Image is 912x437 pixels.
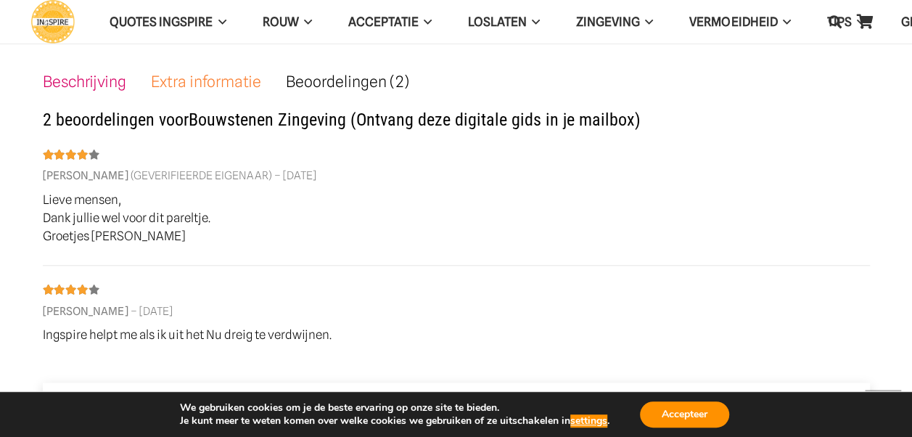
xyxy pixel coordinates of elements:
[570,414,607,428] button: settings
[777,4,790,40] span: VERMOEIDHEID Menu
[43,73,126,91] a: Beschrijving
[286,73,409,91] a: Beoordelingen (2)
[450,4,558,41] a: LoslatenLoslaten Menu
[262,15,298,29] span: ROUW
[274,168,281,182] span: –
[91,4,244,41] a: QUOTES INGSPIREQUOTES INGSPIRE Menu
[558,4,671,41] a: ZingevingZingeving Menu
[808,4,882,41] a: TIPSTIPS Menu
[689,15,777,29] span: VERMOEIDHEID
[527,4,540,40] span: Loslaten Menu
[213,4,226,40] span: QUOTES INGSPIRE Menu
[298,4,311,40] span: ROUW Menu
[43,284,90,296] span: Gewaardeerd uit 5
[131,304,137,318] span: –
[43,168,128,182] strong: [PERSON_NAME]
[330,4,450,41] a: AcceptatieAcceptatie Menu
[244,4,329,41] a: ROUWROUW Menu
[348,15,419,29] span: Acceptatie
[865,390,901,426] a: Terug naar top
[283,168,316,182] time: [DATE]
[43,110,870,131] h2: 2 beoordelingen voor
[180,414,609,428] p: Je kunt meer te weten komen over welke cookies we gebruiken of ze uitschakelen in .
[671,4,808,41] a: VERMOEIDHEIDVERMOEIDHEID Menu
[189,110,641,130] span: Bouwstenen Zingeving (Ontvang deze digitale gids in je mailbox)
[110,15,213,29] span: QUOTES INGSPIRE
[43,149,90,161] span: Gewaardeerd uit 5
[640,401,729,428] button: Accepteer
[43,304,128,318] strong: [PERSON_NAME]
[139,304,173,318] time: [DATE]
[419,4,432,40] span: Acceptatie Menu
[131,168,272,182] em: (geverifieerde eigenaar)
[468,15,527,29] span: Loslaten
[576,15,640,29] span: Zingeving
[821,4,850,40] a: Zoeken
[43,284,102,296] div: Gewaardeerd 4 uit 5
[43,326,870,344] p: Ingspire helpt me als ik uit het Nu dreig te verdwijnen.
[640,4,653,40] span: Zingeving Menu
[851,4,864,40] span: TIPS Menu
[151,73,261,91] a: Extra informatie
[43,191,870,245] p: Lieve mensen, Dank jullie wel voor dit pareltje. Groetjes [PERSON_NAME]
[43,149,102,161] div: Gewaardeerd 4 uit 5
[180,401,609,414] p: We gebruiken cookies om je de beste ervaring op onze site te bieden.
